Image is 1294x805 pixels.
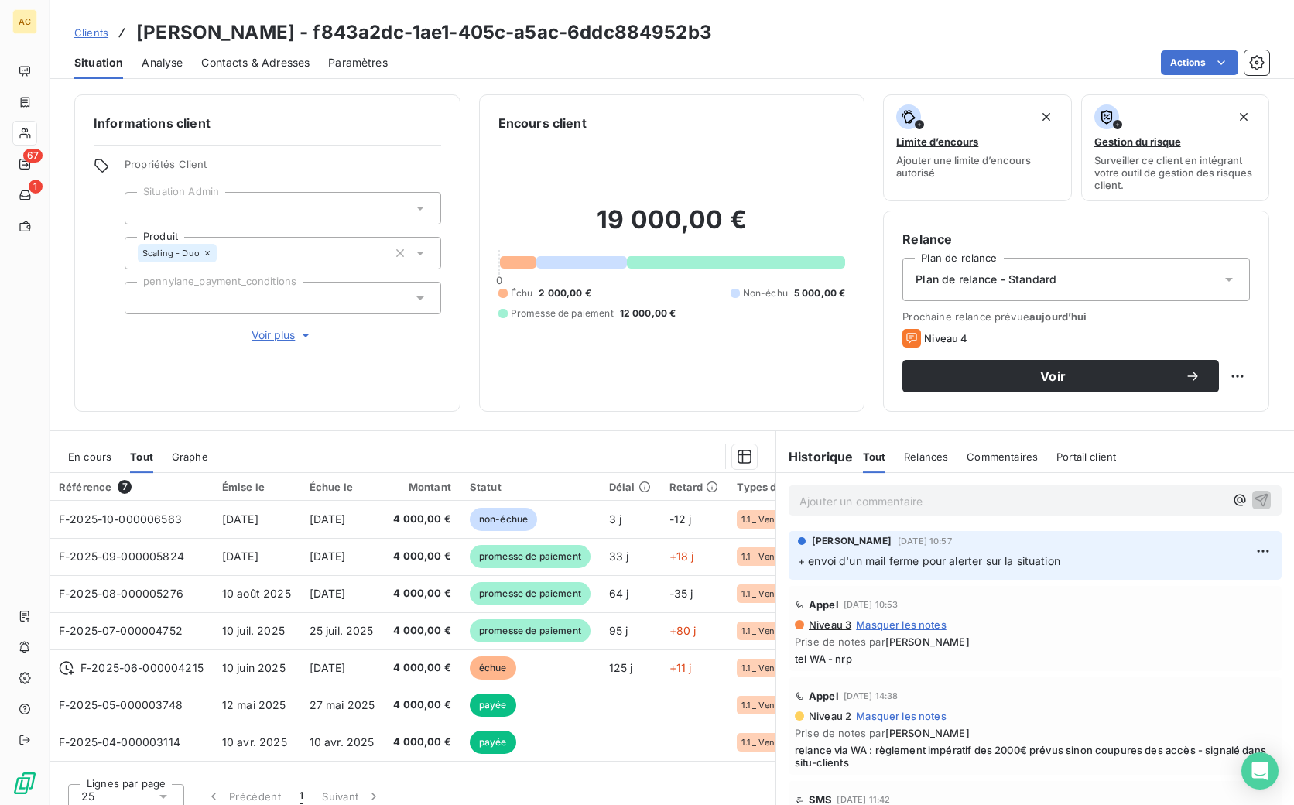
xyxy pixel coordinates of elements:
span: [PERSON_NAME] [885,635,970,648]
button: Limite d’encoursAjouter une limite d’encours autorisé [883,94,1071,201]
span: -35 j [669,587,693,600]
span: promesse de paiement [470,545,591,568]
span: 4 000,00 € [393,735,451,750]
span: 4 000,00 € [393,697,451,713]
h2: 19 000,00 € [498,204,846,251]
span: promesse de paiement [470,619,591,642]
input: Ajouter une valeur [138,201,150,215]
span: [PERSON_NAME] [812,534,892,548]
span: payée [470,694,516,717]
span: Contacts & Adresses [201,55,310,70]
span: Tout [863,450,886,463]
span: 1.1 _ Vente _ Clients [741,552,810,561]
span: 10 avr. 2025 [310,735,375,748]
span: F-2025-07-000004752 [59,624,183,637]
span: 1.1 _ Vente _ Clients [741,589,810,598]
span: 1.1 _ Vente _ Clients [741,701,810,710]
span: 2 000,00 € [539,286,591,300]
span: [DATE] [222,512,258,526]
span: Prochaine relance prévue [902,310,1250,323]
span: 1 [29,180,43,194]
span: [DATE] 14:38 [844,691,899,701]
span: Prise de notes par [795,635,1275,648]
span: 12 mai 2025 [222,698,286,711]
h3: [PERSON_NAME] - f843a2dc-1ae1-405c-a5ac-6ddc884952b3 [136,19,712,46]
span: [DATE] [310,661,346,674]
span: 10 juil. 2025 [222,624,285,637]
span: 95 j [609,624,628,637]
span: Appel [809,598,839,611]
input: Ajouter une valeur [138,291,150,305]
span: Ajouter une limite d’encours autorisé [896,154,1058,179]
span: 4 000,00 € [393,512,451,527]
span: Commentaires [967,450,1038,463]
button: Voir [902,360,1219,392]
button: Voir plus [125,327,441,344]
div: Retard [669,481,719,493]
span: Appel [809,690,839,702]
span: Clients [74,26,108,39]
a: Clients [74,25,108,40]
span: 1 [300,789,303,804]
span: [DATE] 10:57 [898,536,952,546]
span: F-2025-06-000004215 [80,660,204,676]
span: Scaling - Duo [142,248,200,258]
span: [PERSON_NAME] [885,727,970,739]
span: 33 j [609,550,629,563]
span: Portail client [1056,450,1116,463]
span: promesse de paiement [470,582,591,605]
span: Situation [74,55,123,70]
img: Logo LeanPay [12,771,37,796]
span: F-2025-08-000005276 [59,587,183,600]
span: Paramètres [328,55,388,70]
span: +18 j [669,550,694,563]
span: Niveau 2 [807,710,851,722]
span: Limite d’encours [896,135,978,148]
span: 5 000,00 € [794,286,846,300]
span: Propriétés Client [125,158,441,180]
span: 10 juin 2025 [222,661,286,674]
span: Relances [904,450,948,463]
span: 64 j [609,587,629,600]
span: Graphe [172,450,208,463]
span: 4 000,00 € [393,549,451,564]
span: [DATE] [310,587,346,600]
span: 4 000,00 € [393,623,451,639]
span: 3 j [609,512,621,526]
span: échue [470,656,516,680]
div: Montant [393,481,451,493]
span: Non-échu [743,286,788,300]
span: Niveau 4 [924,332,967,344]
span: payée [470,731,516,754]
span: 4 000,00 € [393,586,451,601]
span: 125 j [609,661,633,674]
div: Statut [470,481,591,493]
span: aujourd’hui [1029,310,1087,323]
span: Plan de relance - Standard [916,272,1056,287]
span: F-2025-09-000005824 [59,550,184,563]
span: Surveiller ce client en intégrant votre outil de gestion des risques client. [1094,154,1256,191]
div: Types de dépenses / revenus [737,481,884,493]
span: 1.1 _ Vente _ Clients [741,515,810,524]
span: 25 [81,789,94,804]
span: Analyse [142,55,183,70]
span: [DATE] 10:53 [844,600,899,609]
span: [DATE] 11:42 [837,795,890,804]
span: 10 août 2025 [222,587,291,600]
span: F-2025-05-000003748 [59,698,183,711]
span: 1.1 _ Vente _ Clients [741,663,810,673]
span: [DATE] [310,512,346,526]
span: En cours [68,450,111,463]
span: 25 juil. 2025 [310,624,374,637]
span: Échu [511,286,533,300]
h6: Relance [902,230,1250,248]
span: F-2025-10-000006563 [59,512,182,526]
span: +11 j [669,661,692,674]
span: [DATE] [310,550,346,563]
span: 10 avr. 2025 [222,735,287,748]
span: Promesse de paiement [511,307,614,320]
span: 4 000,00 € [393,660,451,676]
div: Émise le [222,481,291,493]
span: + envoi d'un mail ferme pour alerter sur la situation [798,554,1060,567]
span: Prise de notes par [795,727,1275,739]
